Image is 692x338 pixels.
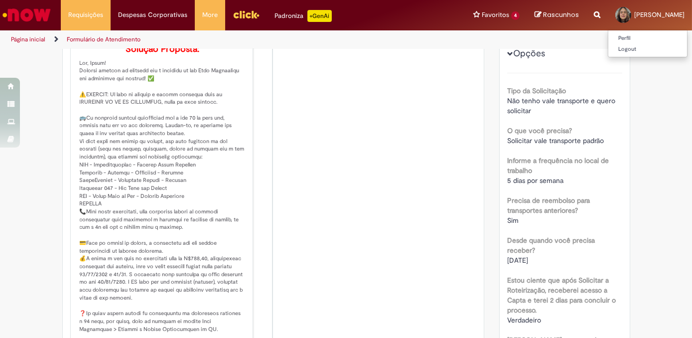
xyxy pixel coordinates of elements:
[126,43,199,55] b: Solução Proposta:
[507,96,617,115] span: Não tenho vale transporte e quero solicitar
[511,11,520,20] span: 4
[507,196,590,215] b: Precisa de reembolso para transportes anteriores?
[11,35,45,43] a: Página inicial
[507,86,566,95] b: Tipo da Solicitação
[307,10,332,22] p: +GenAi
[507,276,616,315] b: Estou ciente que após Solicitar a Roteirização, receberei acesso a Capta e terei 2 dias para conc...
[7,30,454,49] ul: Trilhas de página
[68,10,103,20] span: Requisições
[535,10,579,20] a: Rascunhos
[507,156,609,175] b: Informe a frequência no local de trabalho
[118,10,187,20] span: Despesas Corporativas
[507,316,541,325] span: Verdadeiro
[275,10,332,22] div: Padroniza
[608,44,687,55] a: Logout
[543,10,579,19] span: Rascunhos
[507,136,604,145] span: Solicitar vale transporte padrão
[67,35,140,43] a: Formulário de Atendimento
[507,126,572,135] b: O que você precisa?
[507,176,563,185] span: 5 dias por semana
[1,5,52,25] img: ServiceNow
[634,10,685,19] span: [PERSON_NAME]
[482,10,509,20] span: Favoritos
[507,256,528,265] span: [DATE]
[233,7,260,22] img: click_logo_yellow_360x200.png
[608,33,687,44] a: Perfil
[507,216,519,225] span: Sim
[507,236,595,255] b: Desde quando você precisa receber?
[202,10,218,20] span: More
